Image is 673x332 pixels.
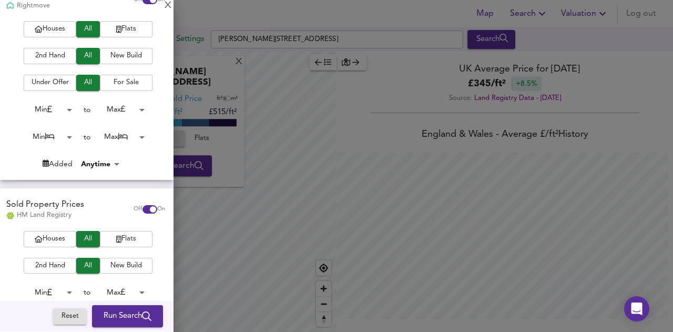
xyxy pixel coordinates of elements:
span: On [157,205,165,214]
button: Run Search [92,306,163,328]
div: Open Intercom Messenger [624,296,649,321]
button: All [76,231,100,247]
span: New Build [105,50,147,62]
span: Off [134,205,142,214]
div: to [84,287,90,298]
img: Land Registry [6,212,14,219]
div: to [84,105,90,115]
div: Max [90,102,148,118]
button: Flats [100,21,152,37]
span: 2nd Hand [29,260,71,272]
span: All [81,50,95,62]
span: Flats [105,23,147,35]
span: All [81,260,95,272]
button: 2nd Hand [24,258,76,274]
div: Max [90,285,148,301]
button: Reset [53,309,87,325]
div: Min [18,285,76,301]
button: All [76,75,100,91]
span: All [81,23,95,35]
div: HM Land Registry [6,210,84,220]
button: All [76,48,100,64]
span: All [81,233,95,245]
button: For Sale [100,75,152,91]
button: All [76,258,100,274]
span: All [81,77,95,89]
button: Under Offer [24,75,76,91]
button: Flats [100,231,152,247]
span: Reset [58,311,81,323]
button: Houses [24,21,76,37]
div: Anytime [78,159,123,169]
div: Min [18,102,76,118]
button: New Build [100,258,152,274]
span: Houses [29,23,71,35]
div: to [84,132,90,143]
div: Rightmove [6,1,82,11]
button: All [76,21,100,37]
span: New Build [105,260,147,272]
span: Under Offer [29,77,71,89]
button: 2nd Hand [24,48,76,64]
span: For Sale [105,77,147,89]
span: 2nd Hand [29,50,71,62]
span: Flats [105,233,147,245]
div: Max [90,129,148,145]
div: Sold Property Prices [6,199,84,211]
div: Added [43,159,73,169]
span: Run Search [104,310,151,324]
div: X [165,2,171,9]
button: New Build [100,48,152,64]
span: Houses [29,233,71,245]
div: Min [18,129,76,145]
button: Houses [24,231,76,247]
img: Rightmove [6,2,14,11]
